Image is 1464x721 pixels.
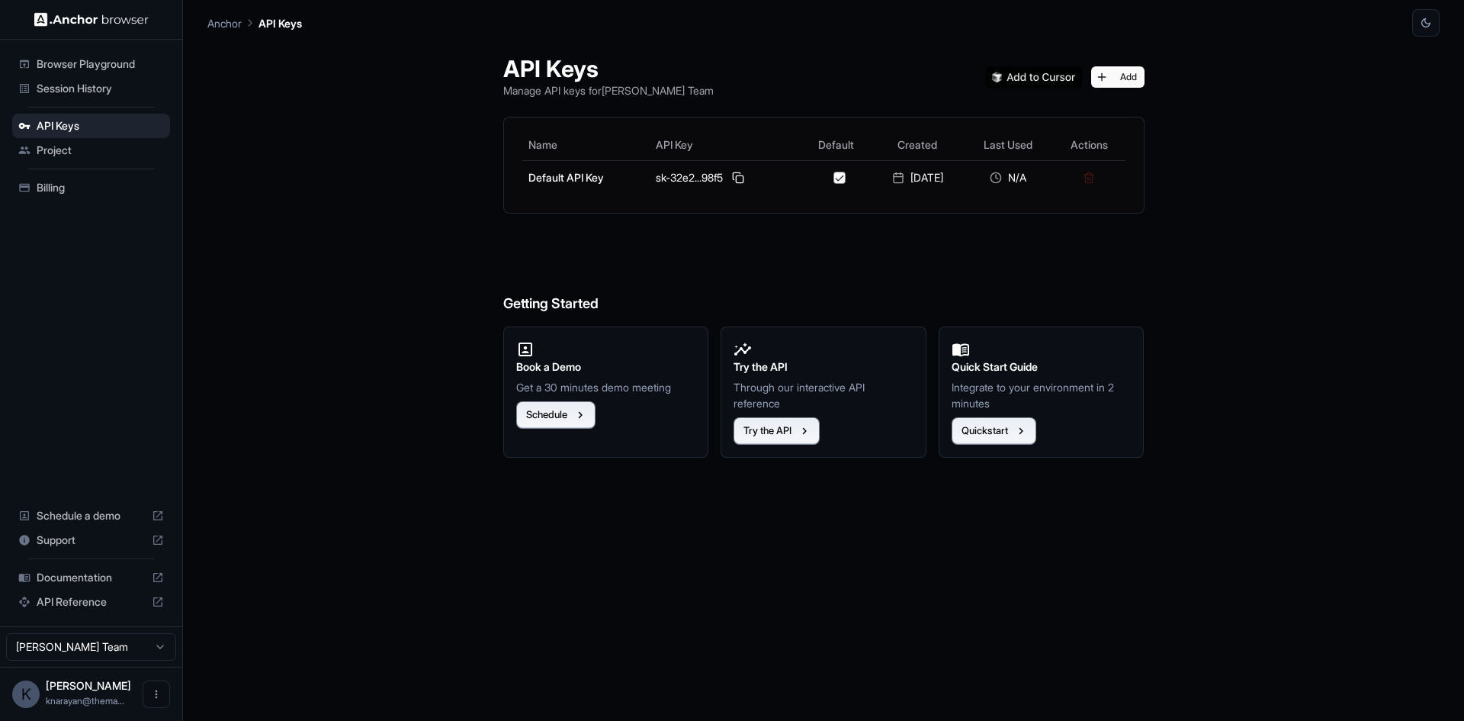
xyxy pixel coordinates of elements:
[522,130,650,160] th: Name
[37,508,146,523] span: Schedule a demo
[952,417,1036,445] button: Quickstart
[522,160,650,195] td: Default API Key
[650,130,801,160] th: API Key
[37,180,164,195] span: Billing
[143,681,170,708] button: Open menu
[46,695,124,707] span: knarayan@themarketechgroup.com
[1053,130,1125,160] th: Actions
[12,138,170,163] div: Project
[878,170,958,185] div: [DATE]
[872,130,964,160] th: Created
[12,52,170,76] div: Browser Playground
[729,169,747,187] button: Copy API key
[207,15,242,31] p: Anchor
[46,679,131,692] span: Krish Narayan
[12,565,170,590] div: Documentation
[503,55,714,82] h1: API Keys
[12,590,170,614] div: API Reference
[37,56,164,72] span: Browser Playground
[1091,66,1145,88] button: Add
[516,379,696,395] p: Get a 30 minutes demo meeting
[970,170,1047,185] div: N/A
[207,14,302,31] nav: breadcrumb
[34,12,149,27] img: Anchor Logo
[12,681,40,708] div: K
[952,379,1132,411] p: Integrate to your environment in 2 minutes
[734,359,913,375] h2: Try the API
[12,528,170,552] div: Support
[37,81,164,96] span: Session History
[656,169,795,187] div: sk-32e2...98f5
[986,66,1082,88] img: Add anchorbrowser MCP server to Cursor
[37,143,164,158] span: Project
[37,570,146,585] span: Documentation
[37,118,164,134] span: API Keys
[964,130,1053,160] th: Last Used
[12,76,170,101] div: Session History
[12,114,170,138] div: API Keys
[12,175,170,200] div: Billing
[503,82,714,98] p: Manage API keys for [PERSON_NAME] Team
[734,379,913,411] p: Through our interactive API reference
[952,359,1132,375] h2: Quick Start Guide
[516,359,696,375] h2: Book a Demo
[516,401,596,429] button: Schedule
[734,417,820,445] button: Try the API
[37,594,146,610] span: API Reference
[258,15,302,31] p: API Keys
[801,130,872,160] th: Default
[12,504,170,528] div: Schedule a demo
[37,533,146,548] span: Support
[503,232,1145,315] h6: Getting Started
